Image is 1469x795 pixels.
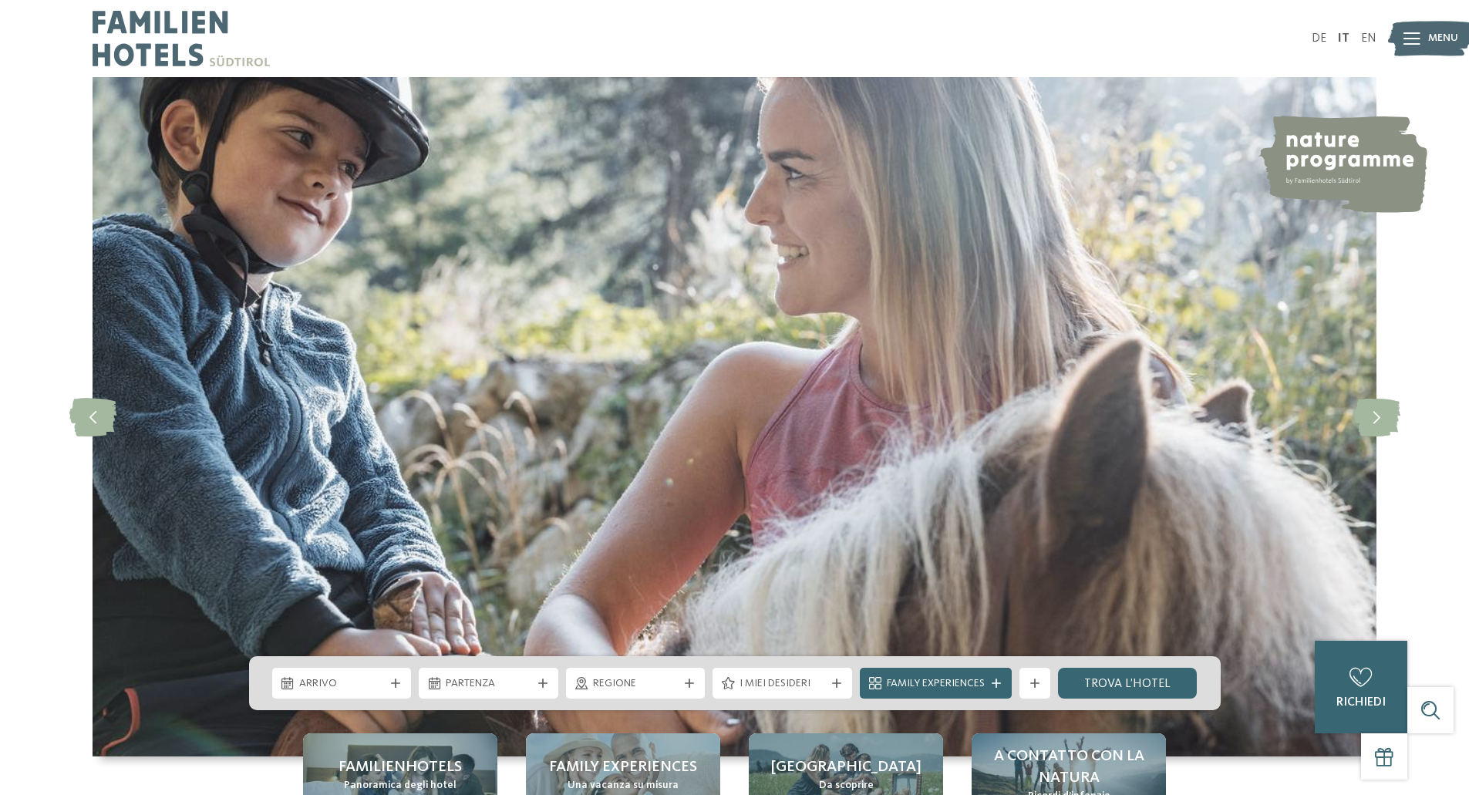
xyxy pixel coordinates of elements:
[1336,696,1386,709] span: richiedi
[344,778,457,793] span: Panoramica degli hotel
[1312,32,1326,45] a: DE
[1058,668,1198,699] a: trova l’hotel
[593,676,679,692] span: Regione
[93,77,1376,756] img: Family hotel Alto Adige: the happy family places!
[339,756,462,778] span: Familienhotels
[1338,32,1349,45] a: IT
[1361,32,1376,45] a: EN
[446,676,531,692] span: Partenza
[771,756,921,778] span: [GEOGRAPHIC_DATA]
[299,676,385,692] span: Arrivo
[1258,116,1427,213] img: nature programme by Familienhotels Südtirol
[1315,641,1407,733] a: richiedi
[568,778,679,793] span: Una vacanza su misura
[740,676,825,692] span: I miei desideri
[819,778,874,793] span: Da scoprire
[987,746,1151,789] span: A contatto con la natura
[549,756,697,778] span: Family experiences
[887,676,985,692] span: Family Experiences
[1428,31,1458,46] span: Menu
